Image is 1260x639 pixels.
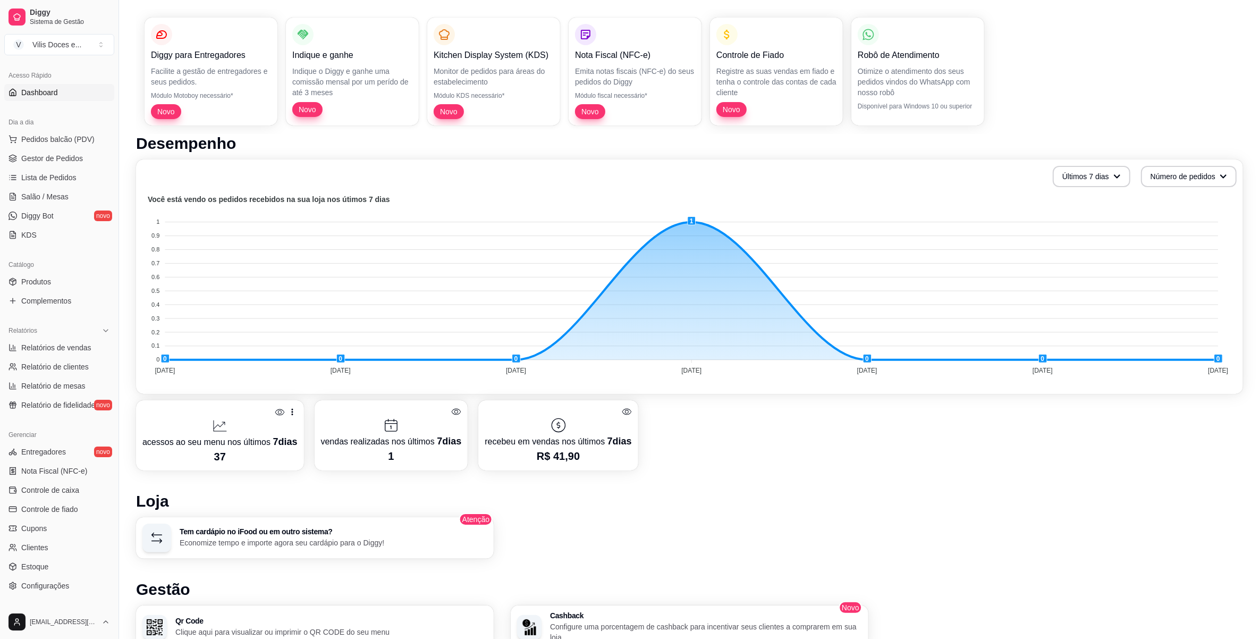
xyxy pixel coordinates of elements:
[4,169,114,186] a: Lista de Pedidos
[4,463,114,480] a: Nota Fiscal (NFC-e)
[147,619,163,635] img: Qr Code
[506,367,526,374] tspan: [DATE]
[286,18,419,125] button: Indique e ganheIndique o Diggy e ganhe uma comissão mensal por um perído de até 3 mesesNovo
[175,627,487,637] p: Clique aqui para visualizar ou imprimir o QR CODE do seu menu
[21,504,78,515] span: Controle de fiado
[485,434,631,449] p: recebeu em vendas nos últimos
[151,288,159,294] tspan: 0.5
[718,104,745,115] span: Novo
[857,367,877,374] tspan: [DATE]
[577,106,603,117] span: Novo
[427,18,560,125] button: Kitchen Display System (KDS)Monitor de pedidos para áreas do estabelecimentoMódulo KDS necessário...
[1053,166,1130,187] button: Últimos 7 dias
[4,4,114,30] a: DiggySistema de Gestão
[30,8,110,18] span: Diggy
[30,618,97,626] span: [EMAIL_ADDRESS][DOMAIN_NAME]
[136,134,1243,153] h1: Desempenho
[437,436,461,447] span: 7 dias
[21,381,86,391] span: Relatório de mesas
[4,292,114,309] a: Complementos
[710,18,843,125] button: Controle de FiadoRegistre as suas vendas em fiado e tenha o controle das contas de cada clienteNovo
[294,104,320,115] span: Novo
[155,367,175,374] tspan: [DATE]
[4,34,114,55] button: Select a team
[142,434,298,449] p: acessos ao seu menu nos últimos
[156,356,159,363] tspan: 0
[145,18,277,125] button: Diggy para EntregadoresFacilite a gestão de entregadores e seus pedidos.Módulo Motoboy necessário...
[550,612,862,619] h3: Cashback
[4,114,114,131] div: Dia a dia
[292,66,412,98] p: Indique o Diggy e ganhe uma comissão mensal por um perído de até 3 meses
[839,601,862,614] span: Novo
[151,49,271,62] p: Diggy para Entregadores
[21,561,48,572] span: Estoque
[459,513,493,526] span: Atenção
[21,276,51,287] span: Produtos
[4,226,114,243] a: KDS
[4,482,114,499] a: Controle de caixa
[142,449,298,464] p: 37
[30,18,110,26] span: Sistema de Gestão
[21,485,79,495] span: Controle de caixa
[607,436,632,447] span: 7 dias
[136,492,1243,511] h1: Loja
[434,91,554,100] p: Módulo KDS necessário*
[858,66,978,98] p: Otimize o atendimento dos seus pedidos vindos do WhatsApp com nosso robô
[292,49,412,62] p: Indique e ganhe
[569,18,701,125] button: Nota Fiscal (NFC-e)Emita notas fiscais (NFC-e) do seus pedidos do DiggyMódulo fiscal necessário*Novo
[575,66,695,87] p: Emita notas fiscais (NFC-e) do seus pedidos do Diggy
[858,49,978,62] p: Robô de Atendimento
[156,218,159,225] tspan: 1
[434,66,554,87] p: Monitor de pedidos para áreas do estabelecimento
[21,211,54,221] span: Diggy Bot
[4,577,114,594] a: Configurações
[175,617,487,625] h3: Qr Code
[153,106,179,117] span: Novo
[151,343,159,349] tspan: 0.1
[21,447,66,457] span: Entregadores
[4,397,114,414] a: Relatório de fidelidadenovo
[434,49,554,62] p: Kitchen Display System (KDS)
[136,580,1243,599] h1: Gestão
[151,91,271,100] p: Módulo Motoboy necessário*
[716,49,836,62] p: Controle de Fiado
[4,84,114,101] a: Dashboard
[4,539,114,556] a: Clientes
[4,443,114,460] a: Entregadoresnovo
[21,342,91,353] span: Relatórios de vendas
[9,326,37,335] span: Relatórios
[13,39,24,50] span: V
[4,609,114,635] button: [EMAIL_ADDRESS][DOMAIN_NAME]
[4,207,114,224] a: Diggy Botnovo
[148,196,390,204] text: Você está vendo os pedidos recebidos na sua loja nos útimos 7 dias
[21,361,89,372] span: Relatório de clientes
[21,172,77,183] span: Lista de Pedidos
[21,542,48,553] span: Clientes
[21,523,47,534] span: Cupons
[1208,367,1228,374] tspan: [DATE]
[1033,367,1053,374] tspan: [DATE]
[4,339,114,356] a: Relatórios de vendas
[4,377,114,394] a: Relatório de mesas
[32,39,81,50] div: Vilis Doces e ...
[21,230,37,240] span: KDS
[21,581,69,591] span: Configurações
[180,537,487,548] p: Economize tempo e importe agora seu cardápio para o Diggy!
[21,296,71,306] span: Complementos
[4,188,114,205] a: Salão / Mesas
[21,153,83,164] span: Gestor de Pedidos
[21,87,58,98] span: Dashboard
[851,18,984,125] button: Robô de AtendimentoOtimize o atendimento dos seus pedidos vindos do WhatsApp com nosso robôDispon...
[4,256,114,273] div: Catálogo
[4,150,114,167] a: Gestor de Pedidos
[521,619,537,635] img: Cashback
[4,558,114,575] a: Estoque
[21,134,95,145] span: Pedidos balcão (PDV)
[273,436,297,447] span: 7 dias
[21,191,69,202] span: Salão / Mesas
[151,232,159,239] tspan: 0.9
[321,449,462,464] p: 1
[4,501,114,518] a: Controle de fiado
[151,274,159,280] tspan: 0.6
[4,426,114,443] div: Gerenciar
